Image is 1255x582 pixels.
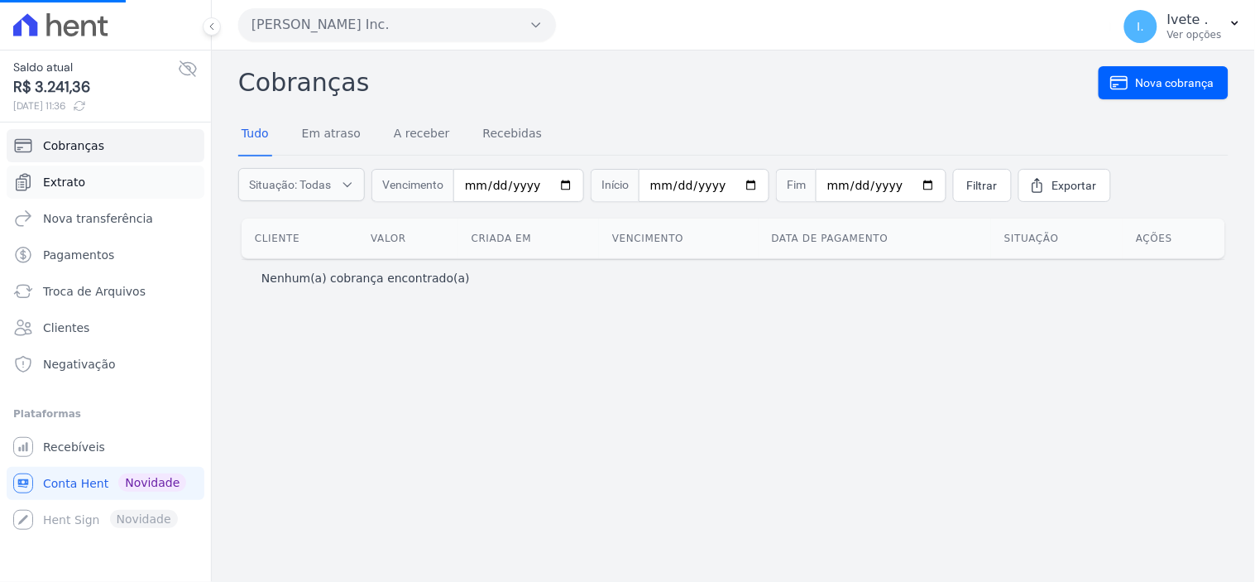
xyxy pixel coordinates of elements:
[261,270,470,286] p: Nenhum(a) cobrança encontrado(a)
[371,169,453,202] span: Vencimento
[299,113,364,156] a: Em atraso
[7,348,204,381] a: Negativação
[238,8,556,41] button: [PERSON_NAME] Inc.
[7,467,204,500] a: Conta Hent Novidade
[118,474,186,492] span: Novidade
[1099,66,1229,99] a: Nova cobrança
[7,129,204,162] a: Cobranças
[43,475,108,492] span: Conta Hent
[7,166,204,199] a: Extrato
[43,320,89,336] span: Clientes
[357,219,457,258] th: Valor
[43,283,146,300] span: Troca de Arquivos
[13,129,198,536] nav: Sidebar
[13,76,178,99] span: R$ 3.241,36
[7,311,204,344] a: Clientes
[242,219,357,258] th: Cliente
[776,169,816,202] span: Fim
[238,64,1099,101] h2: Cobranças
[13,59,178,76] span: Saldo atual
[249,176,331,193] span: Situação: Todas
[991,219,1123,258] th: Situação
[953,169,1012,202] a: Filtrar
[1018,169,1111,202] a: Exportar
[1167,28,1222,41] p: Ver opções
[13,99,178,113] span: [DATE] 11:36
[7,238,204,272] a: Pagamentos
[238,168,365,201] button: Situação: Todas
[1138,21,1145,32] span: I.
[7,430,204,464] a: Recebíveis
[458,219,599,258] th: Criada em
[390,113,453,156] a: A receber
[43,137,104,154] span: Cobranças
[1052,177,1097,194] span: Exportar
[591,169,639,202] span: Início
[1136,75,1214,91] span: Nova cobrança
[238,113,272,156] a: Tudo
[43,439,105,455] span: Recebíveis
[599,219,758,258] th: Vencimento
[7,202,204,235] a: Nova transferência
[1167,12,1222,28] p: Ivete .
[759,219,992,258] th: Data de pagamento
[1123,219,1225,258] th: Ações
[480,113,546,156] a: Recebidas
[1111,3,1255,50] button: I. Ivete . Ver opções
[43,210,153,227] span: Nova transferência
[7,275,204,308] a: Troca de Arquivos
[43,356,116,373] span: Negativação
[43,247,114,263] span: Pagamentos
[13,404,198,424] div: Plataformas
[967,177,998,194] span: Filtrar
[43,174,85,190] span: Extrato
